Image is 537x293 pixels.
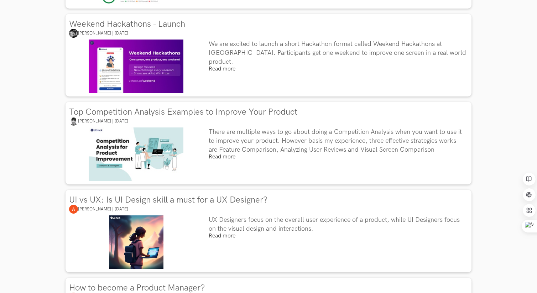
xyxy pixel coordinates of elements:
img: Product logo [89,40,183,93]
img: tmphy5_8u7n [69,117,78,126]
img: tmpj75e8ku9 [69,29,78,38]
h3: Top Competition Analysis Examples to Improve Your Product [69,107,471,117]
h4: There are multiple ways to go about doing a Competition Analysis when you want to use it to impro... [209,127,466,154]
h3: UI vs UX: Is UI Design skill a must for a UX Designer? [69,195,471,205]
h3: Weekend Hackathons - Launch [69,19,471,29]
span: [PERSON_NAME] | [DATE] [78,119,128,124]
span: Read more [209,232,235,239]
h3: How to become a Product Manager? [69,283,471,293]
img: tmp678y12wy [69,205,78,214]
img: Product logo [89,127,183,181]
h4: UX Designers focus on the overall user experience of a product, while UI Designers focus on the v... [209,215,466,233]
span: [PERSON_NAME] | [DATE] [78,206,128,212]
span: [PERSON_NAME] | [DATE] [78,31,128,36]
span: Read more [209,153,235,160]
img: Product logo [109,215,164,269]
span: Read more [209,66,235,72]
h4: We are excited to launch a short Hackathon format called Weekend Hackathons at [GEOGRAPHIC_DATA].... [209,40,466,66]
